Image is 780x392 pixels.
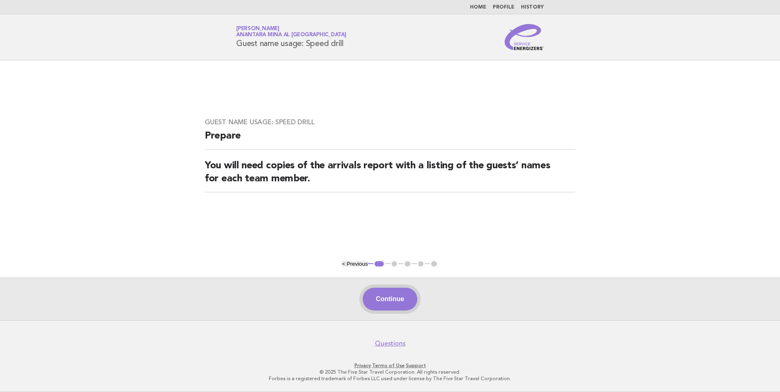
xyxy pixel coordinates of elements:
a: Home [470,5,486,10]
span: Anantara Mina al [GEOGRAPHIC_DATA] [236,33,346,38]
h3: Guest name usage: Speed drill [205,118,575,126]
a: [PERSON_NAME]Anantara Mina al [GEOGRAPHIC_DATA] [236,26,346,37]
a: Privacy [355,363,371,368]
a: Support [406,363,426,368]
p: · · [140,362,640,369]
p: © 2025 The Five Star Travel Corporation. All rights reserved. [140,369,640,375]
h2: You will need copies of the arrivals report with a listing of the guests’ names for each team mem... [205,159,575,192]
a: History [521,5,544,10]
p: Forbes is a registered trademark of Forbes LLC used under license by The Five Star Travel Corpora... [140,375,640,382]
button: < Previous [342,261,368,267]
a: Profile [493,5,514,10]
button: Continue [363,288,417,311]
a: Terms of Use [372,363,405,368]
button: 1 [373,260,385,268]
h2: Prepare [205,130,575,150]
img: Service Energizers [505,24,544,50]
h1: Guest name usage: Speed drill [236,26,346,48]
a: Questions [375,339,406,348]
